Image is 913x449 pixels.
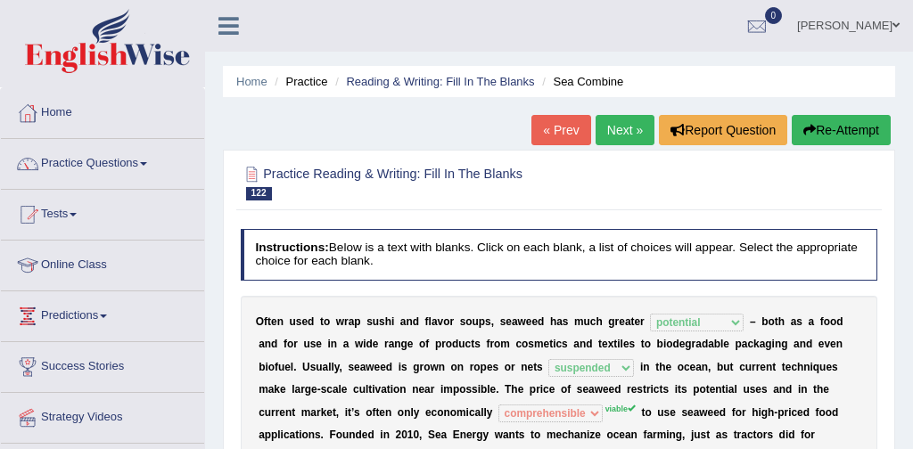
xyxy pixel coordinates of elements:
[586,338,592,350] b: d
[791,315,797,328] b: a
[424,383,431,396] b: a
[836,338,843,350] b: n
[563,315,569,328] b: s
[293,338,298,350] b: r
[438,315,444,328] b: v
[425,315,429,328] b: f
[747,338,753,350] b: c
[277,315,284,328] b: n
[339,383,341,396] b: l
[617,338,620,350] b: i
[730,361,734,373] b: t
[820,315,824,328] b: f
[380,361,386,373] b: e
[291,361,293,373] b: l
[813,361,819,373] b: q
[487,361,493,373] b: e
[413,361,419,373] b: g
[353,383,359,396] b: c
[567,383,571,396] b: f
[368,383,372,396] b: t
[349,315,355,328] b: a
[470,361,474,373] b: r
[549,338,553,350] b: t
[256,315,264,328] b: O
[518,383,524,396] b: e
[505,383,511,396] b: T
[534,338,544,350] b: m
[236,75,267,88] a: Home
[293,361,296,373] b: .
[355,338,363,350] b: w
[478,383,481,396] b: i
[659,361,665,373] b: h
[836,315,843,328] b: d
[580,338,586,350] b: n
[443,315,449,328] b: o
[374,361,381,373] b: e
[786,361,792,373] b: e
[533,361,537,373] b: t
[531,115,590,145] a: « Prev
[518,315,526,328] b: w
[717,361,723,373] b: b
[708,361,711,373] b: ,
[655,361,659,373] b: t
[631,315,635,328] b: t
[540,383,543,396] b: i
[326,383,333,396] b: c
[465,315,472,328] b: o
[393,383,399,396] b: o
[323,361,329,373] b: a
[489,338,494,350] b: r
[360,361,366,373] b: a
[346,75,534,88] a: Reading & Writing: Fill In The Blanks
[634,315,640,328] b: e
[496,383,498,396] b: .
[772,338,775,350] b: i
[531,315,538,328] b: e
[259,383,268,396] b: m
[490,383,497,396] b: e
[385,315,391,328] b: h
[366,315,373,328] b: s
[311,383,317,396] b: e
[645,338,651,350] b: o
[608,338,614,350] b: x
[562,338,568,350] b: s
[623,338,629,350] b: e
[399,361,401,373] b: i
[472,383,478,396] b: s
[265,361,267,373] b: i
[310,338,317,350] b: s
[465,383,472,396] b: s
[602,338,608,350] b: e
[389,338,395,350] b: a
[549,383,555,396] b: e
[685,338,691,350] b: g
[505,361,511,373] b: o
[528,338,534,350] b: s
[695,361,702,373] b: a
[659,115,787,145] button: Report Question
[465,338,472,350] b: c
[386,361,392,373] b: d
[555,338,562,350] b: c
[373,315,379,328] b: u
[702,361,708,373] b: n
[268,361,275,373] b: o
[596,115,654,145] a: Next »
[556,315,563,328] b: a
[530,383,536,396] b: p
[493,361,499,373] b: s
[420,361,424,373] b: r
[608,315,614,328] b: g
[292,383,294,396] b: l
[267,315,271,328] b: t
[511,361,515,373] b: r
[803,361,810,373] b: n
[271,315,277,328] b: e
[819,361,826,373] b: u
[424,361,430,373] b: o
[1,139,204,184] a: Practice Questions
